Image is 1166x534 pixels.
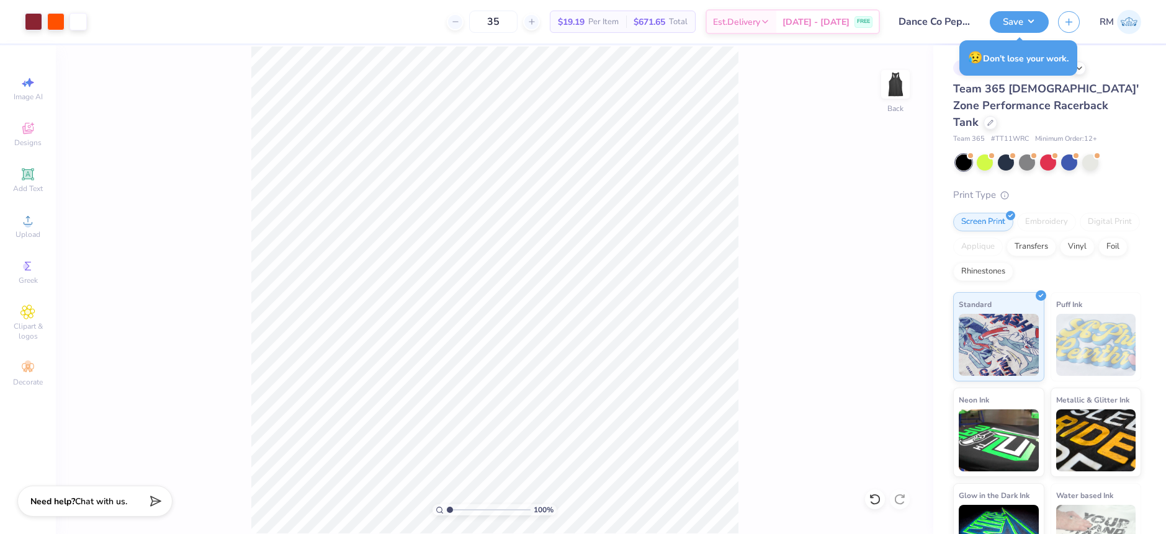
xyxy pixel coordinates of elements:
[883,72,908,97] img: Back
[887,103,904,114] div: Back
[953,262,1013,281] div: Rhinestones
[953,134,985,145] span: Team 365
[19,275,38,285] span: Greek
[959,393,989,406] span: Neon Ink
[1060,238,1095,256] div: Vinyl
[1056,298,1082,311] span: Puff Ink
[469,11,518,33] input: – –
[991,134,1029,145] span: # TT11WRC
[959,489,1029,502] span: Glow in the Dark Ink
[713,16,760,29] span: Est. Delivery
[1117,10,1141,34] img: Roberta Manuel
[1017,213,1076,231] div: Embroidery
[634,16,665,29] span: $671.65
[1080,213,1140,231] div: Digital Print
[1100,10,1141,34] a: RM
[75,496,127,507] span: Chat with us.
[959,40,1077,76] div: Don’t lose your work.
[1007,238,1056,256] div: Transfers
[1056,409,1136,471] img: Metallic & Glitter Ink
[1056,489,1113,502] span: Water based Ink
[1098,238,1128,256] div: Foil
[1056,314,1136,376] img: Puff Ink
[16,229,40,239] span: Upload
[783,16,850,29] span: [DATE] - [DATE]
[968,50,983,66] span: 😥
[857,17,870,26] span: FREE
[14,138,42,148] span: Designs
[30,496,75,507] strong: Need help?
[953,213,1013,231] div: Screen Print
[953,60,1003,76] div: # 505946A
[959,409,1039,471] img: Neon Ink
[1100,15,1114,29] span: RM
[669,16,688,29] span: Total
[13,184,43,194] span: Add Text
[953,188,1141,202] div: Print Type
[953,81,1139,130] span: Team 365 [DEMOGRAPHIC_DATA]' Zone Performance Racerback Tank
[1056,393,1129,406] span: Metallic & Glitter Ink
[959,298,992,311] span: Standard
[953,238,1003,256] div: Applique
[558,16,585,29] span: $19.19
[14,92,43,102] span: Image AI
[6,321,50,341] span: Clipart & logos
[534,504,554,515] span: 100 %
[1035,134,1097,145] span: Minimum Order: 12 +
[588,16,619,29] span: Per Item
[990,11,1049,33] button: Save
[889,9,980,34] input: Untitled Design
[959,314,1039,376] img: Standard
[13,377,43,387] span: Decorate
